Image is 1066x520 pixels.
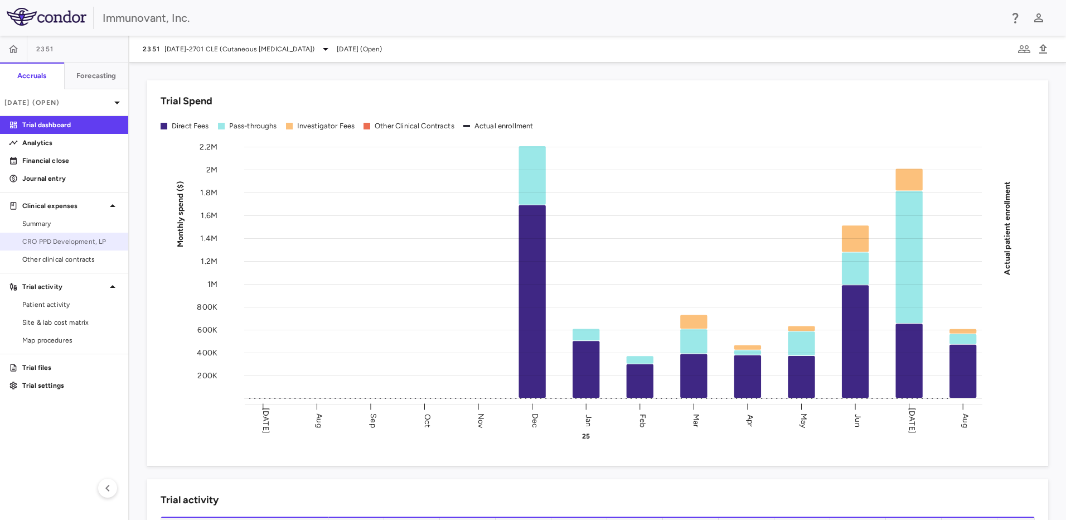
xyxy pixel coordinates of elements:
[4,98,110,108] p: [DATE] (Open)
[584,414,593,426] text: Jan
[375,121,454,131] div: Other Clinical Contracts
[745,414,755,426] text: Apr
[423,413,432,427] text: Oct
[161,493,219,508] h6: Trial activity
[337,44,382,54] span: [DATE] (Open)
[582,432,590,440] text: 25
[22,237,119,247] span: CRO PPD Development, LP
[164,44,314,54] span: [DATE]-2701 CLE (Cutaneous [MEDICAL_DATA])
[76,71,117,81] h6: Forecasting
[314,413,324,427] text: Aug
[201,257,217,266] tspan: 1.2M
[22,254,119,264] span: Other clinical contracts
[36,45,54,54] span: 2351
[853,414,863,427] text: Jun
[22,138,119,148] p: Analytics
[197,371,217,381] tspan: 200K
[200,188,217,198] tspan: 1.8M
[17,71,46,81] h6: Accruals
[176,181,185,247] tspan: Monthly spend ($)
[22,120,119,130] p: Trial dashboard
[799,413,808,428] text: May
[691,413,701,427] text: Mar
[297,121,355,131] div: Investigator Fees
[907,408,917,434] text: [DATE]
[22,201,106,211] p: Clinical expenses
[22,174,119,184] p: Journal entry
[638,413,647,427] text: Feb
[22,335,119,345] span: Map procedures
[474,121,534,131] div: Actual enrollment
[22,300,119,310] span: Patient activity
[22,282,106,292] p: Trial activity
[207,280,217,289] tspan: 1M
[369,413,378,427] text: Sep
[961,413,970,427] text: Aug
[200,234,217,243] tspan: 1.4M
[143,45,160,54] span: 2351
[206,165,217,175] tspan: 2M
[476,413,486,428] text: Nov
[103,9,1001,26] div: Immunovant, Inc.
[530,413,540,427] text: Dec
[7,8,86,26] img: logo-full-SnFGN8VE.png
[1002,181,1012,275] tspan: Actual patient enrollment
[172,121,209,131] div: Direct Fees
[201,211,217,220] tspan: 1.6M
[161,94,212,109] h6: Trial Spend
[197,348,217,358] tspan: 400K
[22,156,119,166] p: Financial close
[261,408,270,434] text: [DATE]
[22,219,119,229] span: Summary
[22,381,119,391] p: Trial settings
[22,317,119,328] span: Site & lab cost matrix
[197,302,217,312] tspan: 800K
[22,363,119,373] p: Trial files
[200,142,217,152] tspan: 2.2M
[229,121,277,131] div: Pass-throughs
[197,325,217,335] tspan: 600K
